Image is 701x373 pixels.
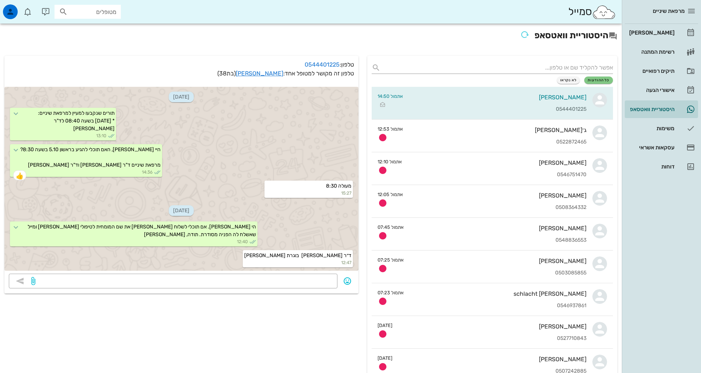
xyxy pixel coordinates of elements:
[236,70,283,77] a: [PERSON_NAME]
[625,81,698,99] a: אישורי הגעה
[169,205,194,216] span: [DATE]
[588,78,610,82] span: כל ההודעות
[408,159,586,166] div: [PERSON_NAME]
[96,132,106,139] span: 13:10
[378,191,403,198] small: אתמול 12:05
[27,224,256,238] span: הי [PERSON_NAME]. אם תוכלי לשלוח [PERSON_NAME] את שם המומחית לטיפולי [PERSON_NAME] ומייל שאשלח לה...
[266,190,351,196] small: 15:27
[20,146,161,168] span: היי [PERSON_NAME], האם תוכלי להגיע בראשון 5.10 בשעה 8:30? מרפאת שיניים ד"ר [PERSON_NAME] וד"ר [PE...
[9,69,354,78] p: טלפון זה מקושר למטופל אחד:
[237,238,248,245] span: 12:40
[410,257,586,264] div: [PERSON_NAME]
[568,4,616,20] div: סמייל
[653,8,685,14] span: מרפאת שיניים
[557,77,580,84] button: לא נקראו
[628,68,674,74] div: תיקים רפואיים
[305,61,340,68] a: 0544401225
[378,256,404,263] small: אתמול 07:25
[409,139,586,145] div: 0522872465
[410,303,586,309] div: 0546937861
[383,62,613,74] input: אפשר להקליד שם או טלפון...
[378,125,403,132] small: אתמול 12:53
[398,356,586,363] div: [PERSON_NAME]
[326,183,351,189] span: מעולה 8:30
[398,323,586,330] div: [PERSON_NAME]
[398,335,586,342] div: 0527710843
[409,192,586,199] div: [PERSON_NAME]
[625,62,698,80] a: תיקים רפואיים
[409,127,586,134] div: ג׳[PERSON_NAME]
[410,290,586,297] div: [PERSON_NAME] schlacht
[560,78,577,82] span: לא נקראו
[409,205,586,211] div: 0508364332
[628,87,674,93] div: אישורי הגעה
[592,5,616,19] img: SmileCloud logo
[625,158,698,175] a: דוחות
[409,94,586,101] div: [PERSON_NAME]
[628,145,674,150] div: עסקאות אשראי
[244,259,351,266] small: 12:47
[628,125,674,131] div: משימות
[4,28,617,44] h2: היסטוריית וואטסאפ
[217,70,236,77] span: (בת )
[628,106,674,112] div: היסטוריית וואטסאפ
[16,173,24,179] span: 👍
[169,92,194,102] span: [DATE]
[244,252,351,259] span: ד״ר [PERSON_NAME] בוגרת [PERSON_NAME]
[584,77,613,84] button: כל ההודעות
[378,322,392,329] small: [DATE]
[378,355,392,362] small: [DATE]
[410,237,586,244] div: 0548836553
[219,70,227,77] span: 38
[378,289,404,296] small: אתמול 07:23
[38,110,115,132] span: תורים שנקבעו למעיין למרפאת שיניים: * [DATE] בשעה 08:40 לד"ר [PERSON_NAME]
[410,270,586,276] div: 0503085855
[378,224,404,231] small: אתמול 07:45
[628,49,674,55] div: רשימת המתנה
[625,24,698,42] a: [PERSON_NAME]
[628,30,674,36] div: [PERSON_NAME]
[628,164,674,170] div: דוחות
[409,106,586,113] div: 0544401225
[410,225,586,232] div: [PERSON_NAME]
[625,43,698,61] a: רשימת המתנה
[625,139,698,156] a: עסקאות אשראי
[625,100,698,118] a: תגהיסטוריית וואטסאפ
[378,93,403,100] small: אתמול 14:50
[142,169,153,175] span: 14:36
[378,158,402,165] small: אתמול 12:10
[408,172,586,178] div: 0546751470
[9,60,354,69] p: טלפון:
[22,6,26,10] span: תג
[625,120,698,137] a: משימות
